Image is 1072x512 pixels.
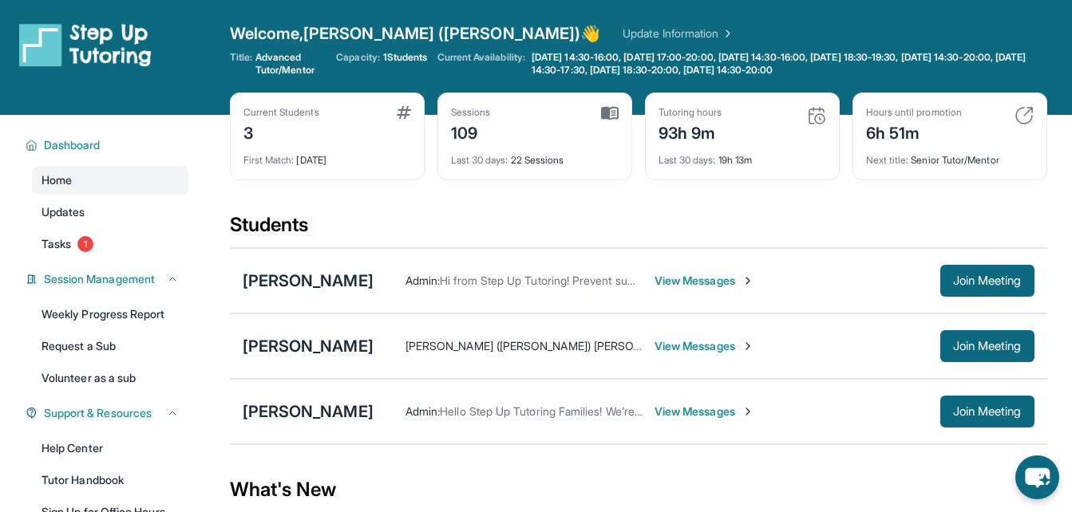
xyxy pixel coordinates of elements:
a: Tutor Handbook [32,466,188,494]
img: logo [19,22,152,67]
img: Chevron-Right [742,274,754,287]
div: [PERSON_NAME] [243,335,374,357]
div: Sessions [451,106,491,119]
span: Title: [230,51,252,77]
img: card [601,106,619,120]
span: First Match : [243,154,295,166]
div: Tutoring hours [659,106,722,119]
img: card [807,106,826,125]
img: Chevron-Right [742,340,754,352]
div: Students [230,212,1047,247]
span: Updates [42,204,85,220]
span: Admin : [405,274,440,287]
a: Weekly Progress Report [32,300,188,329]
div: 109 [451,119,491,144]
span: [DATE] 14:30-16:00, [DATE] 17:00-20:00, [DATE] 14:30-16:00, [DATE] 18:30-19:30, [DATE] 14:30-20:0... [532,51,1044,77]
img: card [397,106,411,119]
span: Support & Resources [44,405,152,421]
button: chat-button [1015,455,1059,499]
a: Request a Sub [32,332,188,360]
a: [DATE] 14:30-16:00, [DATE] 17:00-20:00, [DATE] 14:30-16:00, [DATE] 18:30-19:30, [DATE] 14:30-20:0... [528,51,1047,77]
button: Session Management [38,271,179,287]
span: Home [42,172,72,188]
div: Hours until promotion [866,106,962,119]
button: Support & Resources [38,405,179,421]
a: Home [32,166,188,195]
span: Dashboard [44,137,101,153]
button: Join Meeting [940,265,1034,297]
span: View Messages [655,338,754,354]
span: 1 Students [383,51,428,64]
div: [DATE] [243,144,411,167]
img: Chevron-Right [742,405,754,418]
div: 3 [243,119,319,144]
span: View Messages [655,273,754,289]
span: View Messages [655,404,754,419]
span: Join Meeting [953,276,1022,286]
div: 93h 9m [659,119,722,144]
div: 19h 13m [659,144,826,167]
button: Join Meeting [940,396,1034,427]
a: Help Center [32,434,188,463]
span: Current Availability: [437,51,525,77]
img: card [1015,106,1034,125]
span: 1 [77,236,93,252]
div: [PERSON_NAME] [243,270,374,292]
a: Update Information [623,26,734,41]
div: 6h 51m [866,119,962,144]
span: Session Management [44,271,155,287]
span: Last 30 days : [659,154,716,166]
a: Updates [32,198,188,226]
span: Tasks [42,236,71,252]
span: Advanced Tutor/Mentor [255,51,326,77]
span: Next title : [866,154,909,166]
span: Join Meeting [953,407,1022,416]
button: Join Meeting [940,330,1034,362]
img: Chevron Right [718,26,734,41]
div: 22 Sessions [451,144,619,167]
button: Dashboard [38,137,179,153]
span: Last 30 days : [451,154,508,166]
span: [PERSON_NAME] ([PERSON_NAME]) [PERSON_NAME] : [405,339,684,352]
span: Welcome, [PERSON_NAME] ([PERSON_NAME]) 👋 [230,22,601,45]
span: Join Meeting [953,341,1022,351]
a: Volunteer as a sub [32,364,188,392]
div: [PERSON_NAME] [243,400,374,423]
div: Current Students [243,106,319,119]
div: Senior Tutor/Mentor [866,144,1034,167]
span: Capacity: [336,51,380,64]
a: Tasks1 [32,230,188,258]
span: Admin : [405,404,440,418]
